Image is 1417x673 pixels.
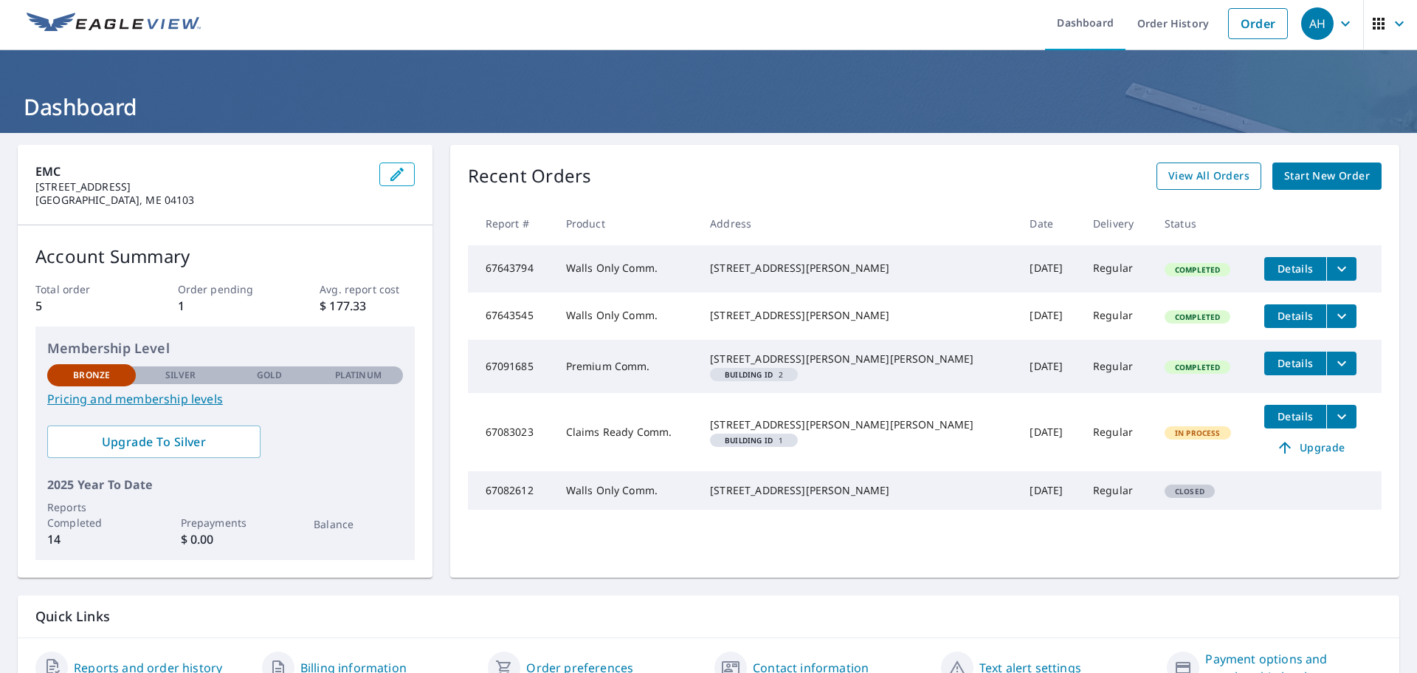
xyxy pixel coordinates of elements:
th: Date [1018,202,1081,245]
p: Gold [257,369,282,382]
a: Order [1228,8,1288,39]
td: [DATE] [1018,245,1081,293]
h1: Dashboard [18,92,1399,122]
span: 1 [716,437,792,444]
p: Total order [35,281,130,297]
td: Premium Comm. [554,340,699,393]
p: [STREET_ADDRESS] [35,180,368,194]
td: Regular [1081,245,1153,293]
span: Completed [1166,362,1229,372]
em: Building ID [725,371,773,378]
span: 2 [716,371,792,378]
th: Product [554,202,699,245]
em: Building ID [725,437,773,444]
span: Closed [1166,486,1213,496]
p: Reports Completed [47,499,136,530]
button: detailsBtn-67091685 [1264,352,1326,375]
span: Details [1273,409,1317,423]
td: [DATE] [1018,471,1081,510]
p: Membership Level [47,338,403,358]
td: Regular [1081,393,1153,471]
th: Status [1153,202,1252,245]
td: Claims Ready Comm. [554,393,699,471]
span: Start New Order [1284,167,1370,185]
div: [STREET_ADDRESS][PERSON_NAME] [710,308,1006,323]
p: Bronze [73,369,110,382]
span: View All Orders [1168,167,1249,185]
a: Upgrade [1264,436,1356,460]
td: [DATE] [1018,293,1081,340]
p: 5 [35,297,130,315]
p: Platinum [335,369,382,382]
td: [DATE] [1018,393,1081,471]
span: Details [1273,262,1317,276]
span: Completed [1166,312,1229,322]
p: Quick Links [35,607,1382,626]
p: [GEOGRAPHIC_DATA], ME 04103 [35,194,368,207]
p: Recent Orders [468,163,592,190]
span: Completed [1166,264,1229,275]
p: Prepayments [181,515,269,530]
div: [STREET_ADDRESS][PERSON_NAME] [710,261,1006,276]
td: Walls Only Comm. [554,471,699,510]
p: 14 [47,530,136,548]
img: EV Logo [27,13,201,35]
span: Details [1273,356,1317,370]
p: 1 [178,297,272,315]
p: $ 177.33 [320,297,414,315]
button: detailsBtn-67083023 [1264,405,1326,428]
button: filesDropdownBtn-67643794 [1326,257,1356,281]
span: In Process [1166,428,1230,438]
td: Regular [1081,471,1153,510]
button: detailsBtn-67643794 [1264,257,1326,281]
div: [STREET_ADDRESS][PERSON_NAME] [710,483,1006,498]
p: Order pending [178,281,272,297]
td: 67082612 [468,471,554,510]
td: Regular [1081,293,1153,340]
td: Walls Only Comm. [554,293,699,340]
button: filesDropdownBtn-67083023 [1326,405,1356,428]
td: 67091685 [468,340,554,393]
button: filesDropdownBtn-67643545 [1326,304,1356,328]
p: Silver [165,369,196,382]
a: Pricing and membership levels [47,390,403,408]
button: filesDropdownBtn-67091685 [1326,352,1356,375]
td: Regular [1081,340,1153,393]
span: Details [1273,309,1317,323]
div: [STREET_ADDRESS][PERSON_NAME][PERSON_NAME] [710,417,1006,432]
p: Balance [314,516,402,532]
td: 67643794 [468,245,554,293]
div: [STREET_ADDRESS][PERSON_NAME][PERSON_NAME] [710,352,1006,366]
p: EMC [35,163,368,180]
p: Avg. report cost [320,281,414,297]
td: 67643545 [468,293,554,340]
p: Account Summary [35,243,415,270]
button: detailsBtn-67643545 [1264,304,1326,328]
td: 67083023 [468,393,554,471]
p: $ 0.00 [181,530,269,548]
th: Delivery [1081,202,1153,245]
td: Walls Only Comm. [554,245,699,293]
p: 2025 Year To Date [47,476,403,493]
th: Address [698,202,1018,245]
a: View All Orders [1156,163,1261,190]
span: Upgrade To Silver [59,434,249,450]
a: Upgrade To Silver [47,426,261,458]
div: AH [1301,7,1334,40]
a: Start New Order [1272,163,1382,190]
th: Report # [468,202,554,245]
span: Upgrade [1273,439,1348,457]
td: [DATE] [1018,340,1081,393]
